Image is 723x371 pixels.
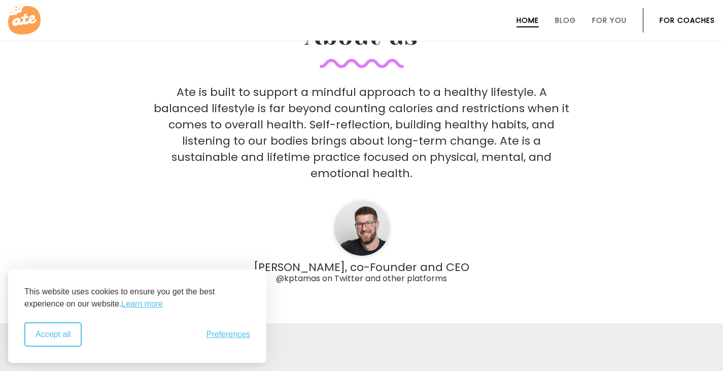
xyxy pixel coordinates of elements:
p: This website uses cookies to ensure you get the best experience on our website. [24,286,250,310]
button: Toggle preferences [206,330,250,339]
a: For Coaches [660,16,715,24]
img: team photo [331,198,392,259]
a: For You [592,16,627,24]
p: Ate is built to support a mindful approach to a healthy lifestyle. A balanced lifestyle is far be... [154,84,570,182]
h2: About us [154,22,570,68]
a: Blog [555,16,576,24]
span: Preferences [206,330,250,339]
p: [PERSON_NAME], co-Founder and CEO [154,262,570,283]
button: Accept all cookies [24,322,82,347]
span: @kptamas on Twitter and other platforms [276,273,447,284]
a: Home [517,16,539,24]
a: Learn more [121,298,163,310]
